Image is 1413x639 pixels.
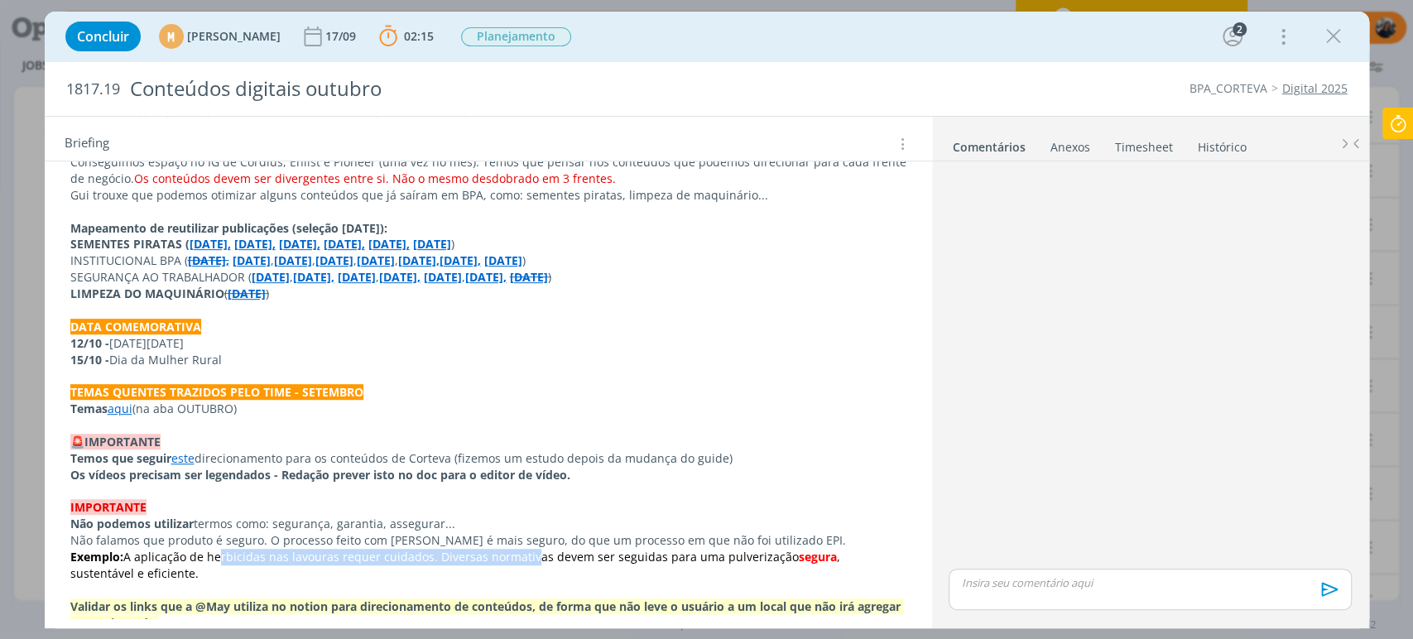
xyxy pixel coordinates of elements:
[279,236,320,252] a: [DATE],
[70,467,570,483] strong: Os vídeos precisam ser legendados - Redação prever isto no doc para o editor de vídeo.
[224,286,228,301] s: (
[70,335,906,352] p: [DATE][DATE]
[66,80,120,98] span: 1817.19
[70,499,147,515] strong: IMPORTANTE
[123,549,799,565] span: A aplicação de herbicidas nas lavouras requer cuidados. Diversas normativas devem ser seguidas pa...
[274,252,312,268] a: [DATE]
[338,269,376,285] a: [DATE]
[190,236,231,252] a: [DATE],
[1282,80,1348,96] a: Digital 2025
[70,269,906,286] p: SEGURANÇA AO TRABALHADOR ( , , ,
[159,24,184,49] div: M
[70,220,387,236] strong: Mapeamento de reutilizar publicações (seleção [DATE]):
[324,236,365,252] a: [DATE],
[460,26,572,47] button: Planejamento
[134,171,616,186] span: Os conteúdos devem ser divergentes entre si. Não o mesmo desdobrado em 3 frentes.
[70,319,201,334] strong: DATA COMEMORATIVA
[65,22,141,51] button: Concluir
[70,516,194,531] strong: Não podemos utilizar
[398,252,440,268] a: [DATE],
[188,252,229,268] a: [DATE],
[70,335,109,351] strong: 12/10 -
[1219,23,1246,50] button: 2
[70,286,224,301] strong: LIMPEZA DO MAQUINÁRIO
[70,352,109,368] strong: 15/10 -
[413,236,451,252] a: [DATE]
[799,549,837,565] strong: segura
[70,352,906,368] p: Dia da Mulher Rural
[233,252,271,268] a: [DATE]
[70,252,906,269] p: INSTITUCIONAL BPA ( , , , , )
[293,269,334,285] a: [DATE],
[1114,132,1174,156] a: Timesheet
[1190,80,1267,96] a: BPA_CORTEVA
[70,154,906,187] p: Conseguimos espaço no IG de Cordius, Enlist e Pioneer (uma vez no mês). Temos que pensar nos cont...
[70,187,906,204] p: Gui trouxe que podemos otimizar alguns conteúdos que já saíram em BPA, como: sementes piratas, li...
[70,236,906,252] p: )
[70,549,843,581] span: , sustentável e eficiente.
[440,252,481,268] a: [DATE],
[379,269,421,285] a: [DATE],
[465,269,507,285] a: [DATE],
[70,516,906,532] p: termos como: segurança, garantia, assegurar...
[70,401,906,417] p: (na aba OUTUBRO)
[228,286,266,301] a: [DATE]
[70,434,161,449] strong: 🚨IMPORTANTE
[70,598,904,631] strong: Validar os links que a @May utiliza no notion para direcionamento de conteúdos, de forma que não ...
[548,269,551,285] s: )
[368,236,410,252] a: [DATE],
[234,236,276,252] a: [DATE],
[325,31,359,42] div: 17/09
[70,450,171,466] strong: Temos que seguir
[70,450,906,467] p: direcionamento para os conteúdos de Corteva (fizemos um estudo depois da mudança do guide)
[510,269,548,285] a: [DATE]
[952,132,1026,156] a: Comentários
[187,31,281,42] span: [PERSON_NAME]
[375,23,438,50] button: 02:15
[70,384,363,400] strong: TEMAS QUENTES TRAZIDOS PELO TIME - SETEMBRO
[70,401,108,416] strong: Temas
[70,549,123,565] strong: Exemplo:
[1233,22,1247,36] div: 2
[70,532,906,549] p: Não falamos que produto é seguro. O processo feito com [PERSON_NAME] é mais seguro, do que um pro...
[1197,132,1247,156] a: Histórico
[159,24,281,49] button: M[PERSON_NAME]
[108,401,132,416] a: aqui
[45,12,1369,628] div: dialog
[70,236,190,252] strong: SEMENTES PIRATAS (
[357,252,395,268] a: [DATE]
[461,27,571,46] span: Planejamento
[123,69,807,109] div: Conteúdos digitais outubro
[315,252,353,268] a: [DATE]
[404,28,434,44] span: 02:15
[252,269,290,285] a: [DATE]
[1050,139,1090,156] div: Anexos
[424,269,462,285] a: [DATE]
[484,252,522,268] a: [DATE]
[65,133,109,155] span: Briefing
[171,450,195,466] a: este
[77,30,129,43] span: Concluir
